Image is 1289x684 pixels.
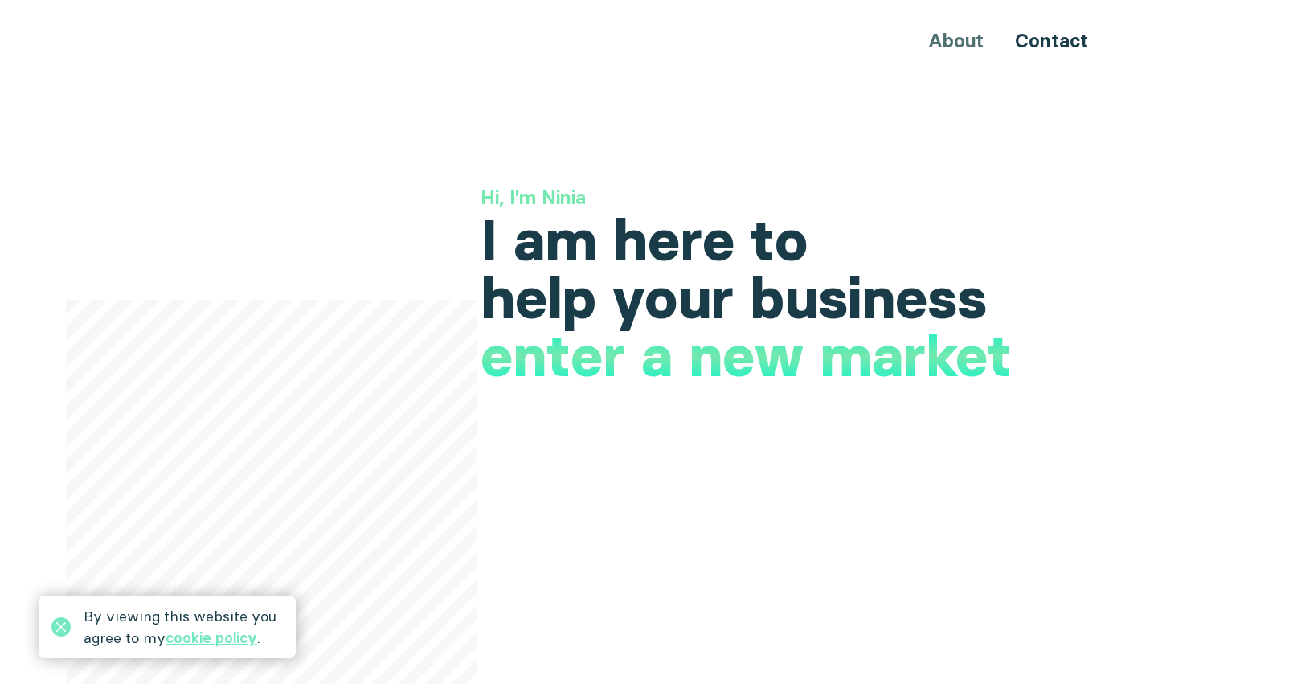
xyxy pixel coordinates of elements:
h1: enter a new market [481,327,1012,385]
a: cookie policy [166,629,257,647]
h3: Hi, I'm Ninia [481,184,1114,211]
div: By viewing this website you agree to my . [84,605,283,649]
h1: I am here to help your business [481,211,1114,327]
a: Contact [1015,29,1088,52]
